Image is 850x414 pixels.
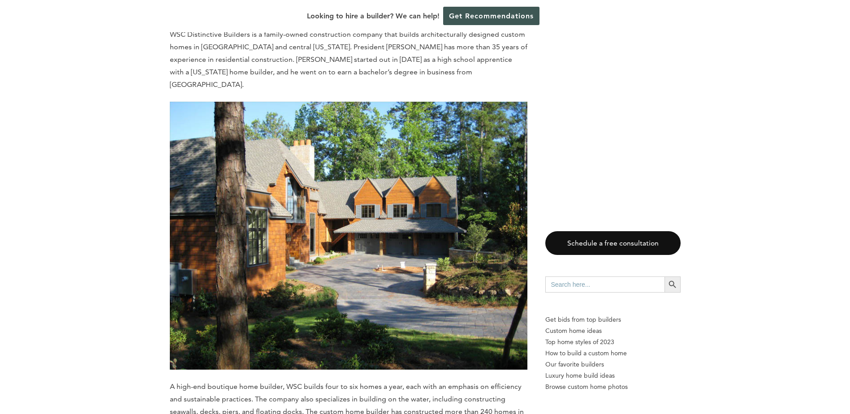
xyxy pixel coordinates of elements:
a: Top home styles of 2023 [545,336,681,348]
a: Custom home ideas [545,325,681,336]
a: Get Recommendations [443,7,539,25]
a: Our favorite builders [545,359,681,370]
span: WSC Distinctive Builders is a family-owned construction company that builds architecturally desig... [170,30,527,89]
a: Browse custom home photos [545,381,681,392]
a: Schedule a free consultation [545,231,681,255]
a: How to build a custom home [545,348,681,359]
p: Get bids from top builders [545,314,681,325]
svg: Search [668,280,677,289]
input: Search here... [545,276,664,293]
a: Luxury home build ideas [545,370,681,381]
